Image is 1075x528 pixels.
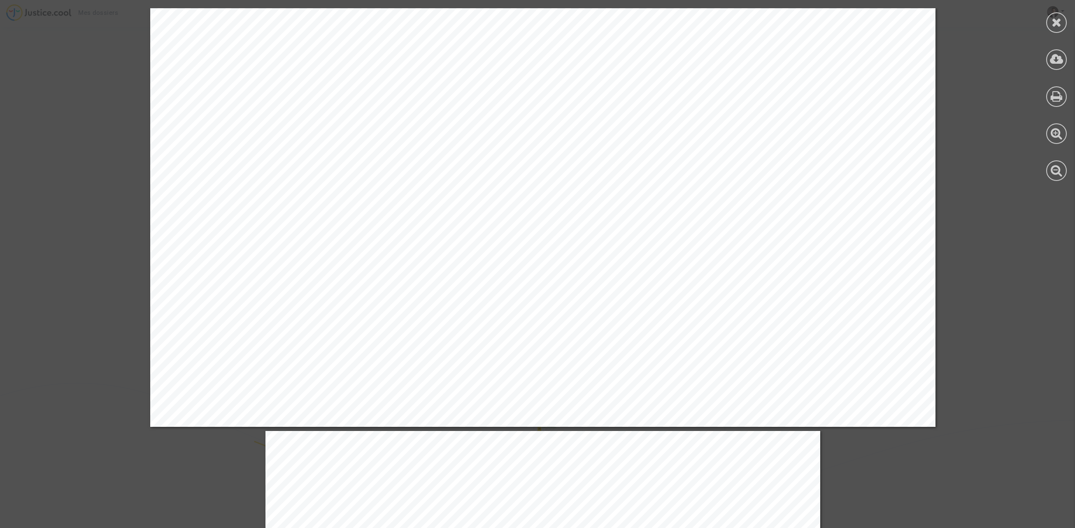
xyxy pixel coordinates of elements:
span: a [563,241,570,254]
span: a [547,241,554,254]
span: t [645,241,649,254]
span: O [591,141,602,153]
span: 5 [384,234,390,245]
span: 7 [559,152,567,164]
span: e [584,241,591,254]
span: A [554,230,563,242]
span: r [663,130,668,142]
span: R [602,141,611,153]
span: l [722,241,725,254]
span: A [614,152,622,164]
span: 8 [353,234,360,245]
span: a [602,241,609,254]
span: r [710,241,714,254]
span: n [693,241,701,254]
span: M [571,130,582,142]
span: S [611,141,619,153]
span: 1 [535,141,542,153]
span: e [631,241,638,254]
span: 9 [535,264,542,277]
span: 1 [555,152,562,164]
span: C [693,264,703,277]
span: 3 [645,82,654,99]
span: c [599,130,605,142]
span: D [710,264,720,277]
span: a [668,130,675,142]
span: O [632,264,642,277]
span: e [725,241,733,254]
span: E [682,264,690,277]
span: N [544,230,554,242]
span: 0 [557,264,565,277]
span: H [563,230,572,242]
span: 7 [559,82,569,99]
span: 2 [364,234,370,245]
span: 1 [330,234,337,245]
span: i [655,241,658,254]
span: 2 [585,253,592,265]
span: R [651,152,660,164]
span: r [650,241,655,254]
span: T [598,152,606,164]
span: / [360,234,363,245]
span: 1 [540,141,547,153]
span: 4 [335,234,341,245]
span: N [642,264,652,277]
span: G [602,264,612,277]
span: r [586,130,591,142]
span: F [632,152,640,164]
span: T [535,253,543,265]
span: l [614,130,617,142]
span: A [589,152,598,164]
span: T [653,264,661,277]
span: / [342,234,345,245]
span: E [566,141,575,153]
span: i [583,130,586,142]
span: 2 [597,82,607,99]
span: 6 [570,253,577,265]
span: M [535,130,546,142]
span: E [721,264,729,277]
span: O [640,152,651,164]
span: D [578,141,587,153]
span: 8 [549,82,558,99]
span: P [623,264,632,277]
span: A [550,253,558,265]
span: O [660,264,670,277]
span: 0 [569,82,579,99]
span: R [547,141,557,153]
span: 2 [635,82,645,99]
span: E [702,264,711,277]
span: 0 [592,253,599,265]
span: a [714,241,722,254]
span: e [560,130,568,142]
span: 2 [616,82,625,99]
span: D [612,241,621,254]
span: A [687,82,699,99]
span: m [547,130,558,142]
span: u [606,130,613,142]
span: 9 [550,264,557,277]
span: u [625,130,632,142]
span: 0 [676,82,686,99]
span: 1 [550,152,558,164]
span: a [656,130,663,142]
span: a [591,130,599,142]
span: U [622,152,632,164]
span: i [622,241,626,254]
span: S [542,253,551,265]
span: A [535,230,544,242]
span: C [576,264,585,277]
span: x [633,130,640,142]
span: Y [612,264,621,277]
span: G [677,241,687,254]
span: l [652,130,656,142]
span: 0 [370,234,377,245]
span: c [638,241,645,254]
span: E [585,264,593,277]
span: S [674,264,682,277]
span: 1 [591,82,600,99]
span: d [554,241,562,254]
span: C [570,152,579,164]
span: é [686,241,693,254]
